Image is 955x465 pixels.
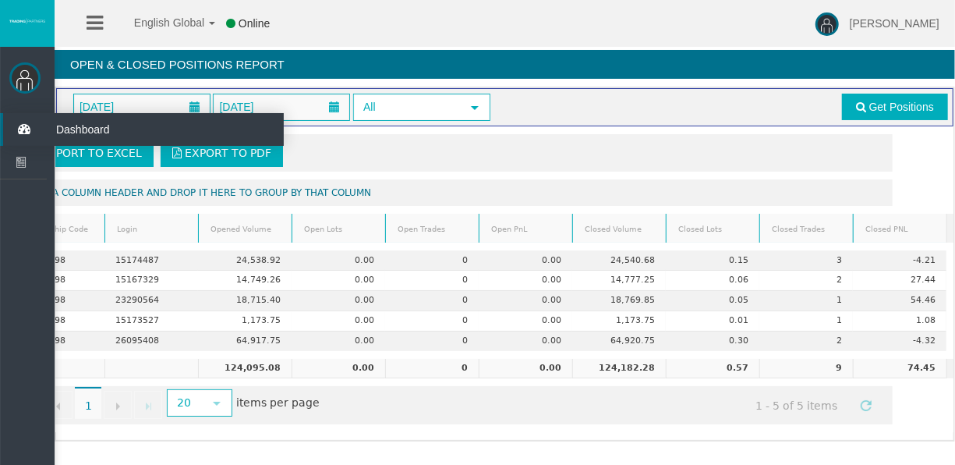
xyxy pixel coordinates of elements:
[572,291,666,311] td: 18,769.85
[572,311,666,332] td: 1,173.75
[572,359,666,379] td: 124,182.28
[482,218,571,240] a: Open PnL
[762,218,851,240] a: Closed Trades
[104,332,198,351] td: 26095408
[572,250,666,271] td: 24,540.68
[142,400,154,413] span: Go to the last page
[853,391,879,417] a: Refresh
[856,218,945,240] a: Closed PNL
[741,391,852,420] span: 1 - 5 of 5 items
[168,391,202,415] span: 20
[666,291,759,311] td: 0.05
[13,218,103,240] a: Partnership Code
[388,218,477,240] a: Open Trades
[17,139,154,167] a: Export to Excel
[201,218,290,240] a: Opened Volume
[3,113,284,146] a: Dashboard
[869,101,934,113] span: Get Positions
[853,359,946,379] td: 74.45
[479,311,572,332] td: 0.00
[385,291,479,311] td: 0
[666,250,759,271] td: 0.15
[759,271,853,291] td: 2
[385,332,479,351] td: 0
[759,332,853,351] td: 2
[295,218,384,240] a: Open Lots
[104,291,198,311] td: 23290564
[572,332,666,351] td: 64,920.75
[104,271,198,291] td: 15167329
[44,391,73,419] a: Go to the previous page
[8,18,47,24] img: logo.svg
[479,250,572,271] td: 0.00
[292,332,385,351] td: 0.00
[104,311,198,332] td: 15173527
[111,400,124,413] span: Go to the next page
[11,271,104,291] td: 19267098
[198,359,292,379] td: 124,095.08
[479,291,572,311] td: 0.00
[198,311,292,332] td: 1,173.75
[853,332,946,351] td: -4.32
[759,311,853,332] td: 1
[11,291,104,311] td: 19267098
[198,291,292,311] td: 18,715.40
[759,291,853,311] td: 1
[575,218,664,240] a: Closed Volume
[55,50,955,79] h4: Open & Closed Positions Report
[52,400,65,413] span: Go to the previous page
[385,359,479,379] td: 0
[469,101,481,114] span: select
[108,218,196,240] a: Login
[759,250,853,271] td: 3
[11,250,104,271] td: 19267098
[385,250,479,271] td: 0
[114,16,204,29] span: English Global
[853,271,946,291] td: 27.44
[853,250,946,271] td: -4.21
[292,291,385,311] td: 0.00
[355,95,461,119] span: All
[75,96,118,118] span: [DATE]
[292,271,385,291] td: 0.00
[853,291,946,311] td: 54.46
[198,271,292,291] td: 14,749.26
[666,359,759,379] td: 0.57
[198,332,292,351] td: 64,917.75
[860,399,872,412] span: Refresh
[292,359,385,379] td: 0.00
[292,250,385,271] td: 0.00
[292,311,385,332] td: 0.00
[75,387,101,420] span: 1
[11,311,104,332] td: 19267098
[479,271,572,291] td: 0.00
[41,147,142,159] span: Export to Excel
[666,332,759,351] td: 0.30
[104,391,132,419] a: Go to the next page
[11,179,893,206] div: Drag a column header and drop it here to group by that column
[185,147,271,159] span: Export to PDF
[572,271,666,291] td: 14,777.25
[850,17,939,30] span: [PERSON_NAME]
[44,113,197,146] span: Dashboard
[161,139,283,167] a: Export to PDF
[134,391,162,419] a: Go to the last page
[210,397,223,410] span: select
[479,332,572,351] td: 0.00
[815,12,839,36] img: user-image
[385,271,479,291] td: 0
[198,250,292,271] td: 24,538.92
[163,391,320,417] span: items per page
[759,359,853,379] td: 9
[666,311,759,332] td: 0.01
[11,332,104,351] td: 19267098
[853,311,946,332] td: 1.08
[239,17,270,30] span: Online
[214,96,258,118] span: [DATE]
[104,250,198,271] td: 15174487
[385,311,479,332] td: 0
[479,359,572,379] td: 0.00
[666,271,759,291] td: 0.06
[669,218,758,240] a: Closed Lots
